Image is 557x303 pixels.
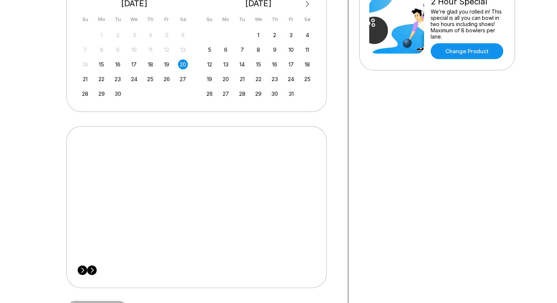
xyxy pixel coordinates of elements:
[221,89,231,99] div: Choose Monday, October 27th, 2025
[97,14,107,24] div: Mo
[270,89,280,99] div: Choose Thursday, October 30th, 2025
[113,74,123,84] div: Choose Tuesday, September 23rd, 2025
[302,14,312,24] div: Sa
[113,14,123,24] div: Tu
[205,45,215,55] div: Choose Sunday, October 5th, 2025
[237,45,247,55] div: Choose Tuesday, October 7th, 2025
[270,59,280,69] div: Choose Thursday, October 16th, 2025
[302,59,312,69] div: Choose Saturday, October 18th, 2025
[237,59,247,69] div: Choose Tuesday, October 14th, 2025
[205,74,215,84] div: Choose Sunday, October 19th, 2025
[80,59,90,69] div: Not available Sunday, September 14th, 2025
[113,89,123,99] div: Choose Tuesday, September 30th, 2025
[80,45,90,55] div: Not available Sunday, September 7th, 2025
[145,45,155,55] div: Not available Thursday, September 11th, 2025
[145,14,155,24] div: Th
[221,45,231,55] div: Choose Monday, October 6th, 2025
[302,30,312,40] div: Choose Saturday, October 4th, 2025
[286,89,296,99] div: Choose Friday, October 31st, 2025
[286,74,296,84] div: Choose Friday, October 24th, 2025
[162,14,172,24] div: Fr
[221,59,231,69] div: Choose Monday, October 13th, 2025
[237,74,247,84] div: Choose Tuesday, October 21st, 2025
[79,29,189,99] div: month 2025-09
[302,74,312,84] div: Choose Saturday, October 25th, 2025
[97,89,107,99] div: Choose Monday, September 29th, 2025
[145,30,155,40] div: Not available Thursday, September 4th, 2025
[253,89,263,99] div: Choose Wednesday, October 29th, 2025
[80,74,90,84] div: Choose Sunday, September 21st, 2025
[270,74,280,84] div: Choose Thursday, October 23rd, 2025
[113,59,123,69] div: Choose Tuesday, September 16th, 2025
[253,45,263,55] div: Choose Wednesday, October 8th, 2025
[205,14,215,24] div: Su
[237,14,247,24] div: Tu
[302,45,312,55] div: Choose Saturday, October 11th, 2025
[178,74,188,84] div: Choose Saturday, September 27th, 2025
[162,45,172,55] div: Not available Friday, September 12th, 2025
[178,59,188,69] div: Choose Saturday, September 20th, 2025
[204,29,313,99] div: month 2025-10
[97,74,107,84] div: Choose Monday, September 22nd, 2025
[221,14,231,24] div: Mo
[253,30,263,40] div: Choose Wednesday, October 1st, 2025
[431,8,505,40] div: We’re glad you rolled in! This special is all you can bowl in two hours including shoes! Maximum ...
[237,89,247,99] div: Choose Tuesday, October 28th, 2025
[162,30,172,40] div: Not available Friday, September 5th, 2025
[286,45,296,55] div: Choose Friday, October 10th, 2025
[113,45,123,55] div: Not available Tuesday, September 9th, 2025
[205,89,215,99] div: Choose Sunday, October 26th, 2025
[145,59,155,69] div: Choose Thursday, September 18th, 2025
[97,45,107,55] div: Not available Monday, September 8th, 2025
[178,45,188,55] div: Not available Saturday, September 13th, 2025
[178,14,188,24] div: Sa
[129,14,139,24] div: We
[80,89,90,99] div: Choose Sunday, September 28th, 2025
[286,30,296,40] div: Choose Friday, October 3rd, 2025
[129,59,139,69] div: Choose Wednesday, September 17th, 2025
[270,45,280,55] div: Choose Thursday, October 9th, 2025
[129,45,139,55] div: Not available Wednesday, September 10th, 2025
[97,59,107,69] div: Choose Monday, September 15th, 2025
[80,14,90,24] div: Su
[253,14,263,24] div: We
[221,74,231,84] div: Choose Monday, October 20th, 2025
[253,74,263,84] div: Choose Wednesday, October 22nd, 2025
[286,14,296,24] div: Fr
[129,30,139,40] div: Not available Wednesday, September 3rd, 2025
[162,59,172,69] div: Choose Friday, September 19th, 2025
[431,43,503,59] a: Change Product
[270,30,280,40] div: Choose Thursday, October 2nd, 2025
[145,74,155,84] div: Choose Thursday, September 25th, 2025
[178,30,188,40] div: Not available Saturday, September 6th, 2025
[129,74,139,84] div: Choose Wednesday, September 24th, 2025
[162,74,172,84] div: Choose Friday, September 26th, 2025
[205,59,215,69] div: Choose Sunday, October 12th, 2025
[253,59,263,69] div: Choose Wednesday, October 15th, 2025
[97,30,107,40] div: Not available Monday, September 1st, 2025
[270,14,280,24] div: Th
[113,30,123,40] div: Not available Tuesday, September 2nd, 2025
[286,59,296,69] div: Choose Friday, October 17th, 2025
